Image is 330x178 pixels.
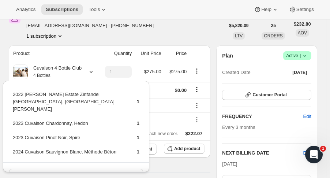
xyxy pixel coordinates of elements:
[33,73,50,78] small: 4 Bottles
[288,67,311,78] button: [DATE]
[222,113,303,120] h2: FREQUENCY
[303,113,311,120] span: Edit
[225,21,253,31] button: $5,820.09
[175,88,187,93] span: $0.00
[261,7,271,12] span: Help
[137,149,139,155] span: 1
[222,149,303,157] h2: NEXT BILLING DATE
[271,23,275,29] span: 25
[12,90,124,119] td: 2022 [PERSON_NAME] Estate Zinfandel [GEOGRAPHIC_DATA], [GEOGRAPHIC_DATA][PERSON_NAME]
[222,161,237,167] span: [DATE]
[222,125,255,130] span: Every 3 months
[169,69,187,74] span: $275.00
[303,149,311,157] button: Edit
[229,23,248,29] span: $5,820.09
[266,21,280,31] button: 25
[300,53,301,59] span: |
[185,131,203,136] span: $222.07
[222,90,311,100] button: Customer Portal
[298,30,307,36] span: AOV
[12,4,40,15] button: Analytics
[164,45,189,62] th: Price
[97,45,134,62] th: Quantity
[46,7,78,12] span: Subscriptions
[222,69,250,76] span: Created Date
[28,64,82,79] div: Cuvaison 4 Bottle Club
[299,111,316,122] button: Edit
[222,52,233,59] h2: Plan
[144,69,161,74] span: $275.00
[320,146,326,152] span: 1
[305,146,323,163] iframe: Intercom live chat
[12,148,124,162] td: 2024 Cuvaison Sauvignon Blanc, Méthode Béton
[252,92,286,98] span: Customer Portal
[12,119,124,133] td: 2023 Cuvaison Chardonnay, Hedon
[9,45,97,62] th: Product
[41,4,83,15] button: Subscriptions
[191,67,203,75] button: Product actions
[134,45,164,62] th: Unit Price
[26,32,64,40] button: Product actions
[191,85,203,93] button: Shipping actions
[67,171,85,177] span: Edit box
[164,144,205,154] button: Add product
[26,22,160,29] span: [EMAIL_ADDRESS][DOMAIN_NAME] · [PHONE_NUMBER]
[292,70,307,75] span: [DATE]
[174,146,200,152] span: Add product
[235,33,243,38] span: LTV
[12,134,124,147] td: 2023 Cuvaison Pinot Noir, Spire
[286,52,308,59] span: Active
[285,4,318,15] button: Settings
[296,7,314,12] span: Settings
[137,120,139,126] span: 1
[16,7,35,12] span: Analytics
[264,33,282,38] span: ORDERS
[89,7,100,12] span: Tools
[137,135,139,140] span: 1
[250,4,283,15] button: Help
[84,4,112,15] button: Tools
[294,21,311,28] span: $232.80
[137,99,139,104] span: 1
